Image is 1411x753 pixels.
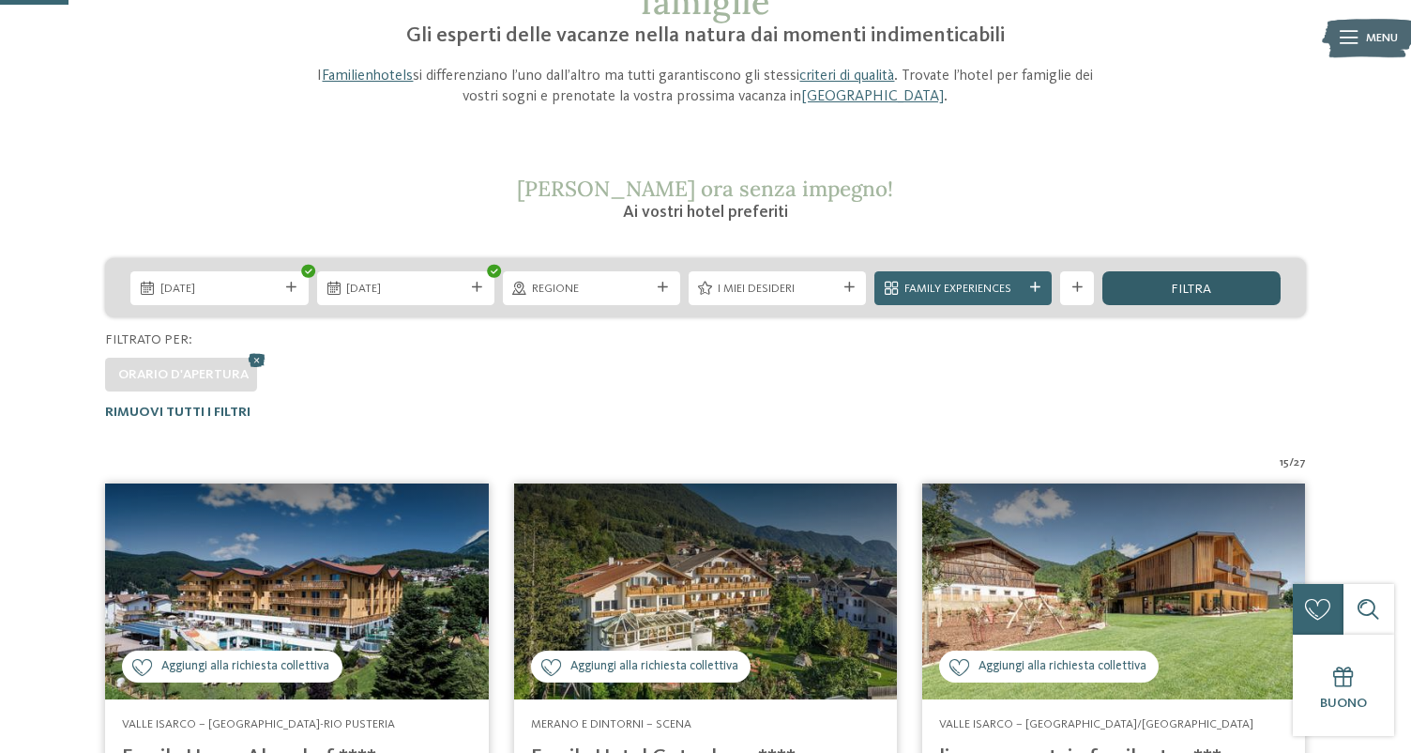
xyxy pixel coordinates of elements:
a: Buono [1293,635,1394,736]
span: Gli esperti delle vacanze nella natura dai momenti indimenticabili [406,25,1005,46]
span: Valle Isarco – [GEOGRAPHIC_DATA]-Rio Pusteria [122,718,395,730]
span: Aggiungi alla richiesta collettiva [161,658,329,676]
span: I miei desideri [718,281,836,298]
img: Family Hotel Gutenberg **** [514,484,897,699]
img: Family Home Alpenhof **** [105,484,488,699]
span: [DATE] [346,281,464,298]
span: 15 [1280,454,1289,471]
span: Buono [1320,697,1367,710]
span: Aggiungi alla richiesta collettiva [570,658,738,676]
span: Merano e dintorni – Scena [531,718,691,730]
span: 27 [1294,454,1306,471]
span: [PERSON_NAME] ora senza impegno! [517,175,893,202]
a: Familienhotels [322,69,413,84]
span: Regione [532,281,650,298]
span: Aggiungi alla richiesta collettiva [979,658,1146,676]
span: Orario d'apertura [118,368,249,381]
a: criteri di qualità [799,69,894,84]
span: [DATE] [160,281,279,298]
img: Cercate un hotel per famiglie? Qui troverete solo i migliori! [922,484,1305,699]
span: / [1289,454,1294,471]
span: Valle Isarco – [GEOGRAPHIC_DATA]/[GEOGRAPHIC_DATA] [939,718,1253,730]
p: I si differenziano l’uno dall’altro ma tutti garantiscono gli stessi . Trovate l’hotel per famigl... [304,66,1107,108]
a: [GEOGRAPHIC_DATA] [801,89,944,104]
span: Ai vostri hotel preferiti [623,204,788,221]
span: filtra [1171,283,1211,296]
span: Filtrato per: [105,333,192,346]
span: Family Experiences [904,281,1023,298]
span: Rimuovi tutti i filtri [105,406,250,419]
